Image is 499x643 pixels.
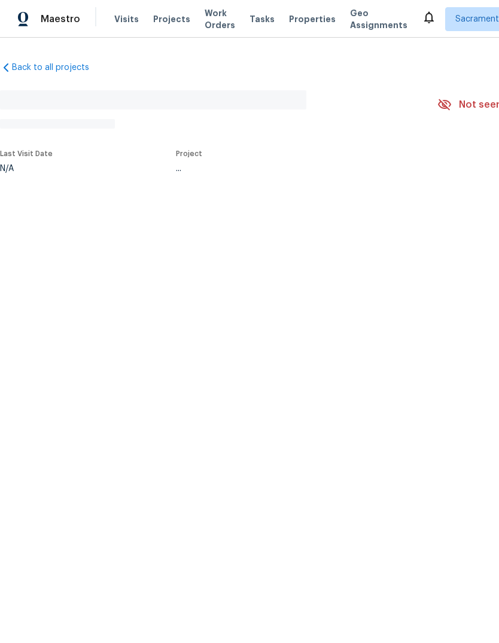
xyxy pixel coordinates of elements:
[250,15,275,23] span: Tasks
[350,7,407,31] span: Geo Assignments
[176,164,406,173] div: ...
[41,13,80,25] span: Maestro
[176,150,202,157] span: Project
[153,13,190,25] span: Projects
[289,13,336,25] span: Properties
[114,13,139,25] span: Visits
[205,7,235,31] span: Work Orders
